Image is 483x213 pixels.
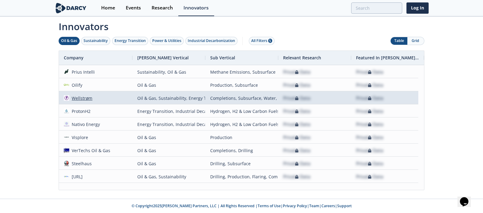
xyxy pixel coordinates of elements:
[210,105,273,118] div: Hydrogen, H2 & Low Carbon Fuels, Subsurface
[210,157,273,170] div: Drilling, Subsurface
[249,37,275,45] button: All Filters 5
[69,92,93,105] div: Wellstrøm
[137,79,200,92] div: Oil & Gas
[115,38,146,44] div: Energy Transition
[356,170,383,183] div: Private Data
[457,189,477,207] iframe: chat widget
[152,38,181,44] div: Power & Utilities
[251,38,272,44] div: All Filters
[137,183,200,196] div: Oil & Gas
[137,118,200,131] div: Energy Transition, Industrial Decarbonization, Oil & Gas
[391,37,407,45] button: Table
[356,183,383,196] div: Private Data
[69,65,95,79] div: Prius Intelli
[283,105,310,118] div: Private Data
[137,55,189,61] span: [PERSON_NAME] Vertical
[356,55,419,61] span: Featured In [PERSON_NAME] Live
[152,5,173,10] div: Research
[210,170,273,183] div: Drilling, Production, Flaring, Completions
[185,37,238,45] button: Industrial Decarbonization
[356,105,383,118] div: Private Data
[283,157,310,170] div: Private Data
[137,105,200,118] div: Energy Transition, Industrial Decarbonization, Oil & Gas
[356,157,383,170] div: Private Data
[64,82,69,88] img: 1640879763897-oilify.PNG
[283,79,310,92] div: Private Data
[356,118,383,131] div: Private Data
[69,79,83,92] div: Oilify
[69,183,91,196] div: ClampOn
[64,69,69,75] img: fa21c03f-988c-4a0a-b731-fda050996228
[210,65,273,79] div: Methane Emissions, Subsurface
[61,38,77,44] div: Oil & Gas
[210,131,273,144] div: Production
[356,65,383,79] div: Private Data
[64,174,69,179] img: ea980f56-d14e-43ae-ac21-4d173c6edf7c
[406,2,429,14] a: Log In
[283,170,310,183] div: Private Data
[101,5,115,10] div: Home
[210,92,273,105] div: Completions, Subsurface, Water, Waste, Spills, New Energies, Carbon, CCUS, Electrification & Effi...
[183,5,209,10] div: Innovators
[210,55,235,61] span: Sub Vertical
[137,65,200,79] div: Sustainability, Oil & Gas
[81,37,110,45] button: Sustainability
[137,92,200,105] div: Oil & Gas, Sustainability, Energy Transition, Industrial Decarbonization
[283,92,310,105] div: Private Data
[17,203,466,209] p: © Copyright 2025 [PERSON_NAME] Partners, LLC | All Rights Reserved | | | | |
[283,65,310,79] div: Private Data
[112,37,148,45] button: Energy Transition
[210,118,273,131] div: Hydrogen, H2 & Low Carbon Fuels, Subsurface
[283,144,310,157] div: Private Data
[283,131,310,144] div: Private Data
[407,37,424,45] button: Grid
[137,144,200,157] div: Oil & Gas
[356,131,383,144] div: Private Data
[258,203,281,208] a: Terms of Use
[283,118,310,131] div: Private Data
[137,131,200,144] div: Oil & Gas
[69,131,88,144] div: Visplore
[137,157,200,170] div: Oil & Gas
[84,38,108,44] div: Sustainability
[356,92,383,105] div: Private Data
[283,183,310,196] div: Private Data
[210,183,273,196] div: Offshore, Production
[351,2,402,14] input: Advanced Search
[54,17,429,33] span: Innovators
[69,157,92,170] div: Steelhaus
[64,55,84,61] span: Company
[64,121,69,127] img: ebe80549-b4d3-4f4f-86d6-e0c3c9b32110
[309,203,319,208] a: Team
[283,55,321,61] span: Relevant Research
[64,148,69,153] img: 1613507502523-vertechs.jfif
[64,108,69,114] img: 9c95c6f0-4dc2-42bd-b77a-e8faea8af569
[69,144,111,157] div: VerTechs Oil & Gas
[64,95,69,101] img: c4410f02-09cb-40fa-b332-5e437c8e7c40
[150,37,184,45] button: Power & Utilities
[54,3,87,13] img: logo-wide.svg
[268,39,272,43] span: 5
[356,79,383,92] div: Private Data
[210,144,273,157] div: Completions, Drilling
[64,134,69,140] img: 66b7e4b5-dab1-4b3b-bacf-1989a15c082e
[69,170,83,183] div: [URL]
[126,5,141,10] div: Events
[137,170,200,183] div: Oil & Gas, Sustainability
[337,203,352,208] a: Support
[188,38,235,44] div: Industrial Decarbonization
[69,105,91,118] div: ProtonH2
[321,203,335,208] a: Careers
[283,203,307,208] a: Privacy Policy
[59,37,80,45] button: Oil & Gas
[356,144,383,157] div: Private Data
[210,79,273,92] div: Production, Subsurface
[69,118,100,131] div: Nativo Energy
[64,161,69,166] img: steelhausinc.com.png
